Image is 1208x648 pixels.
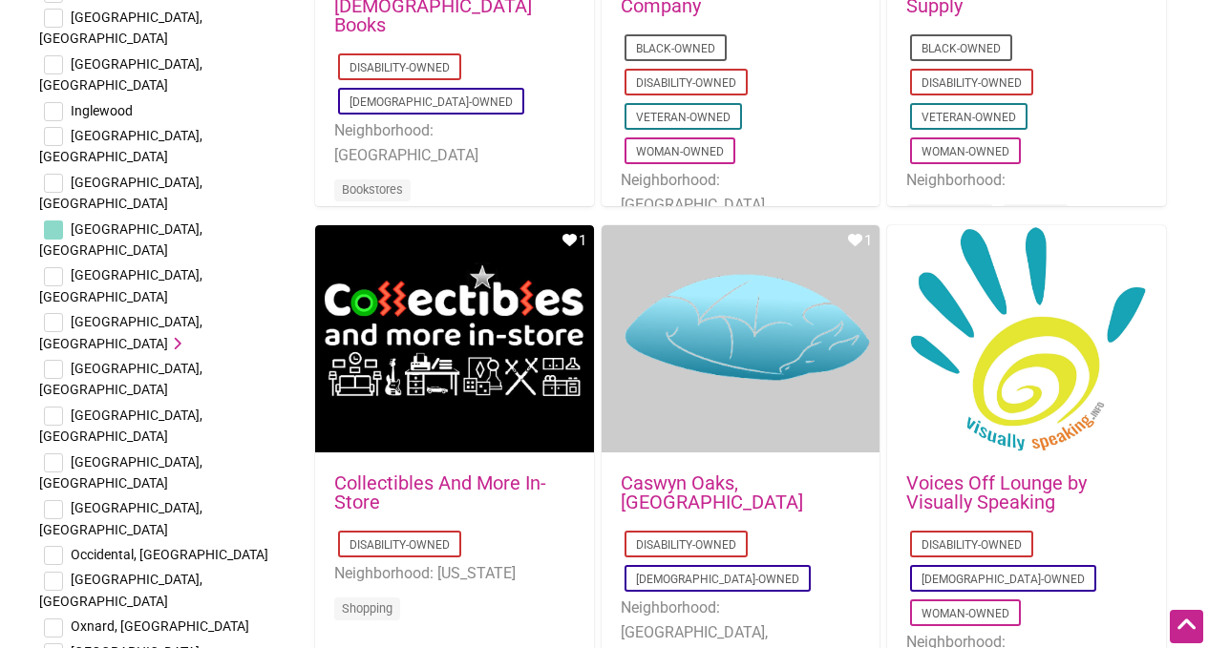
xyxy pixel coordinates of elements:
a: Disability-Owned [350,538,450,552]
a: Shopping [342,601,392,616]
span: [GEOGRAPHIC_DATA], [GEOGRAPHIC_DATA] [39,56,202,93]
a: Black-Owned [922,42,1001,55]
li: Neighborhood: [GEOGRAPHIC_DATA], [GEOGRAPHIC_DATA] [621,168,861,241]
span: Oxnard, [GEOGRAPHIC_DATA] [71,618,249,634]
span: [GEOGRAPHIC_DATA], [GEOGRAPHIC_DATA] [39,314,202,350]
span: [GEOGRAPHIC_DATA], [GEOGRAPHIC_DATA] [39,572,202,608]
a: Veteran-Owned [922,111,1016,124]
span: Inglewood [71,103,133,118]
a: Collectibles And More In-Store [334,471,546,513]
a: Caswyn Oaks, [GEOGRAPHIC_DATA] [621,471,803,513]
a: Disability-Owned [636,538,736,552]
span: [GEOGRAPHIC_DATA], [GEOGRAPHIC_DATA] [39,221,202,258]
a: [DEMOGRAPHIC_DATA]-Owned [350,95,513,109]
a: Disability-Owned [350,61,450,74]
span: [GEOGRAPHIC_DATA], [GEOGRAPHIC_DATA] [39,128,202,164]
span: [GEOGRAPHIC_DATA], [GEOGRAPHIC_DATA] [39,10,202,46]
li: Neighborhood: [GEOGRAPHIC_DATA] [334,118,575,167]
li: Neighborhood: [US_STATE] [334,561,575,586]
a: Voices Off Lounge by Visually Speaking [906,471,1087,513]
a: Bookstores [342,182,403,197]
li: Neighborhood: [906,168,1147,193]
span: [GEOGRAPHIC_DATA], [GEOGRAPHIC_DATA] [39,267,202,303]
a: [DEMOGRAPHIC_DATA]-Owned [636,573,799,586]
span: [GEOGRAPHIC_DATA], [GEOGRAPHIC_DATA] [39,454,202,491]
span: [GEOGRAPHIC_DATA], [GEOGRAPHIC_DATA] [39,408,202,444]
a: Disability-Owned [636,76,736,90]
span: [GEOGRAPHIC_DATA], [GEOGRAPHIC_DATA] [39,175,202,211]
a: Veteran-Owned [636,111,731,124]
a: Woman-Owned [636,145,724,158]
a: [DEMOGRAPHIC_DATA]-Owned [922,573,1085,586]
a: Disability-Owned [922,538,1022,552]
div: Scroll Back to Top [1170,610,1203,643]
a: Disability-Owned [922,76,1022,90]
span: [GEOGRAPHIC_DATA], [GEOGRAPHIC_DATA] [39,500,202,536]
a: Woman-Owned [922,145,1009,158]
a: Black-Owned [636,42,715,55]
span: Occidental, [GEOGRAPHIC_DATA] [71,547,268,562]
a: Woman-Owned [922,607,1009,620]
span: [GEOGRAPHIC_DATA], [GEOGRAPHIC_DATA] [39,361,202,397]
